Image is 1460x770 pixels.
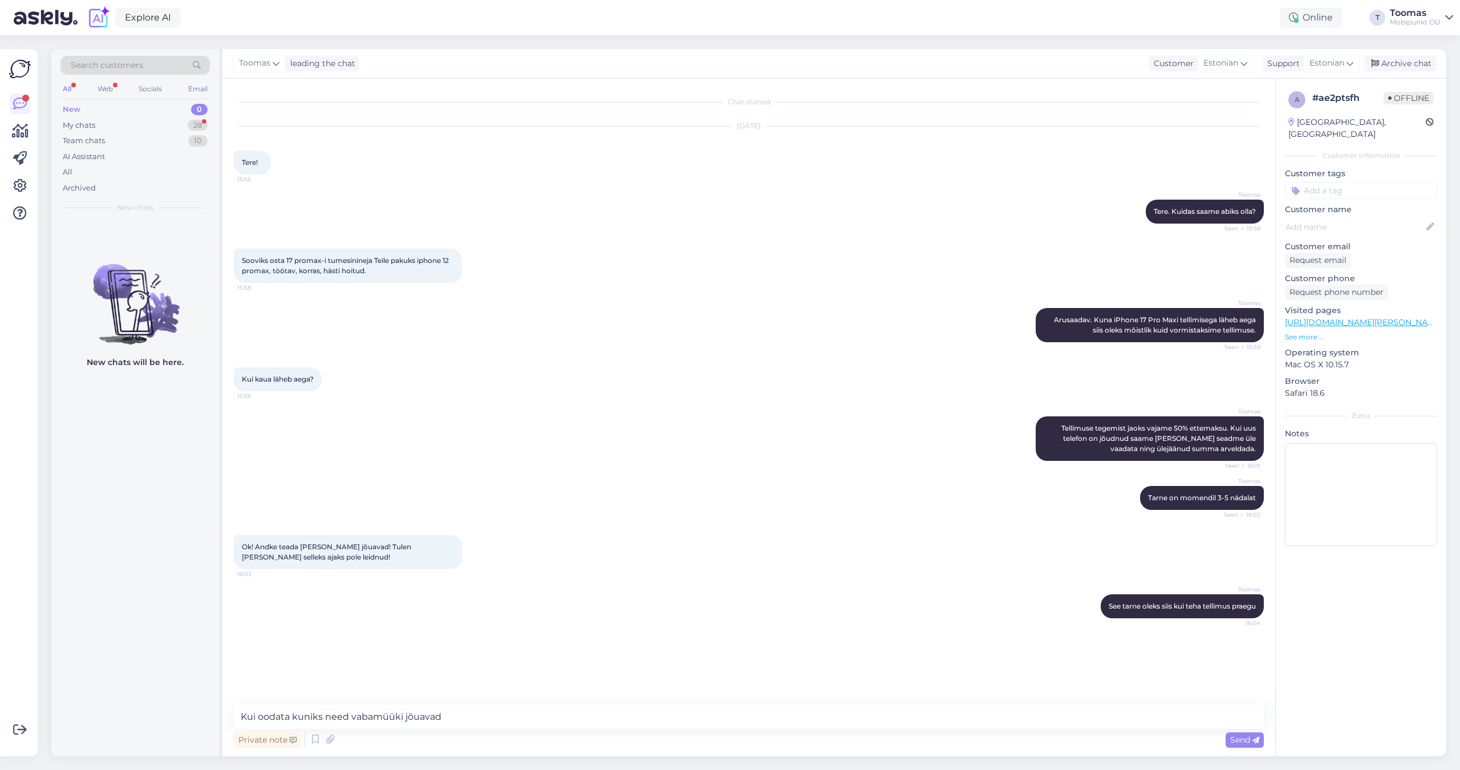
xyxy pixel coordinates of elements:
[71,59,143,71] span: Search customers
[1285,182,1437,199] input: Add a tag
[1263,58,1300,70] div: Support
[1280,7,1342,28] div: Online
[234,705,1264,729] textarea: Kui oodata kuniks need vabamüüki jõuavad
[1285,359,1437,371] p: Mac OS X 10.15.7
[1285,204,1437,216] p: Customer name
[242,542,413,561] span: Ok! Andke teada [PERSON_NAME] jõuavad! Tulen [PERSON_NAME] selleks ajaks pole leidnud!
[136,82,164,96] div: Socials
[63,151,105,163] div: AI Assistant
[1312,91,1384,105] div: # ae2ptsfh
[1218,477,1260,485] span: Toomas
[1285,411,1437,421] div: Extra
[1285,317,1442,327] a: [URL][DOMAIN_NAME][PERSON_NAME]
[1295,95,1300,104] span: a
[1218,224,1260,233] span: Seen ✓ 15:58
[242,158,258,167] span: Tere!
[1309,57,1344,70] span: Estonian
[234,97,1264,107] div: Chat started
[63,167,72,178] div: All
[242,256,451,275] span: Sooviks osta 17 promax-i tumesinineja Teile pakuks iphone 12 promax, töötav, korras, hästi hoitud.
[1369,10,1385,26] div: T
[1285,241,1437,253] p: Customer email
[1390,9,1441,18] div: Toomas
[1149,58,1194,70] div: Customer
[1061,424,1258,453] span: Tellimuse tegemist jaoks vajame 50% ettemaksu. Kui uus telefon on jõudnud saame [PERSON_NAME] sea...
[1285,151,1437,161] div: Customer information
[51,244,219,346] img: No chats
[188,120,208,131] div: 28
[1285,347,1437,359] p: Operating system
[1285,285,1388,300] div: Request phone number
[1390,9,1453,27] a: ToomasMobipunkt OÜ
[1390,18,1441,27] div: Mobipunkt OÜ
[1285,332,1437,342] p: See more ...
[63,135,105,147] div: Team chats
[1218,619,1260,627] span: 16:04
[63,120,95,131] div: My chats
[1218,407,1260,416] span: Toomas
[9,58,31,80] img: Askly Logo
[63,183,96,194] div: Archived
[1285,221,1424,233] input: Add name
[87,356,184,368] p: New chats will be here.
[1218,510,1260,519] span: Seen ✓ 16:02
[239,57,270,70] span: Toomas
[237,392,280,400] span: 15:59
[1148,493,1256,502] span: Tarne on momendil 3-5 nädalat
[1384,92,1434,104] span: Offline
[237,570,280,578] span: 16:03
[1285,375,1437,387] p: Browser
[1364,56,1436,71] div: Archive chat
[191,104,208,115] div: 0
[1285,387,1437,399] p: Safari 18.6
[1218,343,1260,351] span: Seen ✓ 15:59
[286,58,355,70] div: leading the chat
[1218,191,1260,199] span: Toomas
[1054,315,1258,334] span: Arusaadav. Kuna iPhone 17 Pro Maxi tellimisega läheb aega siis oleks mõistlik kuid vormistaksime ...
[1218,461,1260,470] span: Seen ✓ 16:01
[1218,585,1260,594] span: Toomas
[242,375,314,383] span: Kui kaua läheb aega?
[1285,273,1437,285] p: Customer phone
[117,202,153,213] span: New chats
[1285,253,1351,268] div: Request email
[60,82,74,96] div: All
[1109,602,1256,610] span: See tarne oleks siis kui teha tellimus praegu
[237,283,280,292] span: 15:58
[1218,299,1260,307] span: Toomas
[237,175,280,184] span: 15:56
[1203,57,1238,70] span: Estonian
[234,121,1264,131] div: [DATE]
[1288,116,1426,140] div: [GEOGRAPHIC_DATA], [GEOGRAPHIC_DATA]
[95,82,115,96] div: Web
[1154,207,1256,216] span: Tere. Kuidas saame abiks olla?
[234,732,301,748] div: Private note
[63,104,80,115] div: New
[1285,168,1437,180] p: Customer tags
[1230,735,1259,745] span: Send
[186,82,210,96] div: Email
[87,6,111,30] img: explore-ai
[188,135,208,147] div: 10
[115,8,181,27] a: Explore AI
[1285,428,1437,440] p: Notes
[1285,305,1437,317] p: Visited pages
